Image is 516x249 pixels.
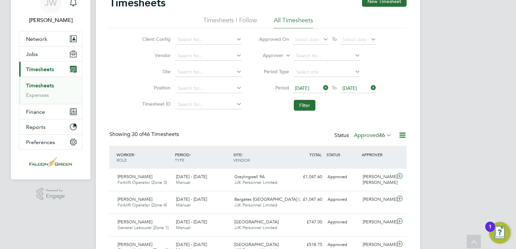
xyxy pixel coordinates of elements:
[175,51,242,61] input: Search for...
[241,152,243,157] span: /
[132,131,144,138] span: 30 of
[325,171,360,183] div: Approved
[176,202,190,208] span: Manual
[19,62,82,77] button: Timesheets
[203,16,257,28] li: Timesheets I Follow
[26,92,49,98] a: Expenses
[115,148,173,166] div: WORKER
[19,157,82,167] a: Go to home page
[294,100,315,111] button: Filter
[334,131,393,140] div: Status
[290,171,325,183] div: £1,047.60
[134,152,135,157] span: /
[118,196,152,202] span: [PERSON_NAME]
[19,77,82,104] div: Timesheets
[330,35,339,44] span: To
[233,157,250,163] span: VENDOR
[294,51,360,61] input: Search for...
[26,139,55,145] span: Preferences
[309,152,321,157] span: TOTAL
[118,242,152,247] span: [PERSON_NAME]
[26,82,54,89] a: Timesheets
[175,157,184,163] span: TYPE
[274,16,313,28] li: All Timesheets
[330,83,339,92] span: To
[360,194,395,205] div: [PERSON_NAME]
[295,85,309,91] span: [DATE]
[46,193,65,199] span: Engage
[117,157,127,163] span: ROLE
[234,219,279,225] span: [GEOGRAPHIC_DATA]
[176,225,190,230] span: Manual
[118,179,167,185] span: Forklift Operator (Zone 3)
[26,66,54,73] span: Timesheets
[19,47,82,61] button: Jobs
[140,85,171,91] label: Position
[26,124,46,130] span: Reports
[176,242,207,247] span: [DATE] - [DATE]
[295,36,319,43] span: Select date
[325,194,360,205] div: Approved
[234,242,279,247] span: [GEOGRAPHIC_DATA]
[118,202,167,208] span: Forklift Operator (Zone 4)
[294,67,360,77] input: Select one
[175,84,242,93] input: Search for...
[325,217,360,228] div: Approved
[19,119,82,134] button: Reports
[325,148,360,161] div: STATUS
[118,174,152,179] span: [PERSON_NAME]
[46,188,65,193] span: Powered by
[26,109,45,115] span: Finance
[232,148,290,166] div: SITE
[26,36,47,42] span: Network
[29,157,72,167] img: falcongreen-logo-retina.png
[19,135,82,149] button: Preferences
[234,202,277,208] span: JJK Personnel Limited
[259,68,289,75] label: Period Type
[36,188,65,200] a: Powered byEngage
[259,85,289,91] label: Period
[132,131,179,138] span: 46 Timesheets
[189,152,191,157] span: /
[360,217,395,228] div: [PERSON_NAME]
[19,104,82,119] button: Finance
[489,227,492,236] div: 1
[140,52,171,58] label: Vendor
[175,67,242,77] input: Search for...
[175,35,242,45] input: Search for...
[360,171,395,188] div: [PERSON_NAME] [PERSON_NAME]
[109,131,180,138] div: Showing
[489,222,511,244] button: Open Resource Center, 1 new notification
[290,194,325,205] div: £1,047.60
[26,51,38,57] span: Jobs
[342,85,357,91] span: [DATE]
[234,196,304,202] span: Bargates [GEOGRAPHIC_DATA] (…
[176,219,207,225] span: [DATE] - [DATE]
[176,174,207,179] span: [DATE] - [DATE]
[118,219,152,225] span: [PERSON_NAME]
[253,52,283,59] label: Approver
[19,16,82,24] span: John Whyte
[379,132,385,139] span: 46
[118,225,169,230] span: General Labourer (Zone 1)
[259,36,289,42] label: Approved On
[140,101,171,107] label: Timesheet ID
[176,196,207,202] span: [DATE] - [DATE]
[342,36,367,43] span: Select date
[234,225,277,230] span: JJK Personnel Limited
[175,100,242,109] input: Search for...
[234,174,265,179] span: Graylingwell 9A
[290,217,325,228] div: £747.00
[140,36,171,42] label: Client Config
[173,148,232,166] div: PERIOD
[140,68,171,75] label: Site
[354,132,392,139] label: Approved
[234,179,277,185] span: JJK Personnel Limited
[360,148,395,161] div: APPROVER
[19,31,82,46] button: Network
[176,179,190,185] span: Manual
